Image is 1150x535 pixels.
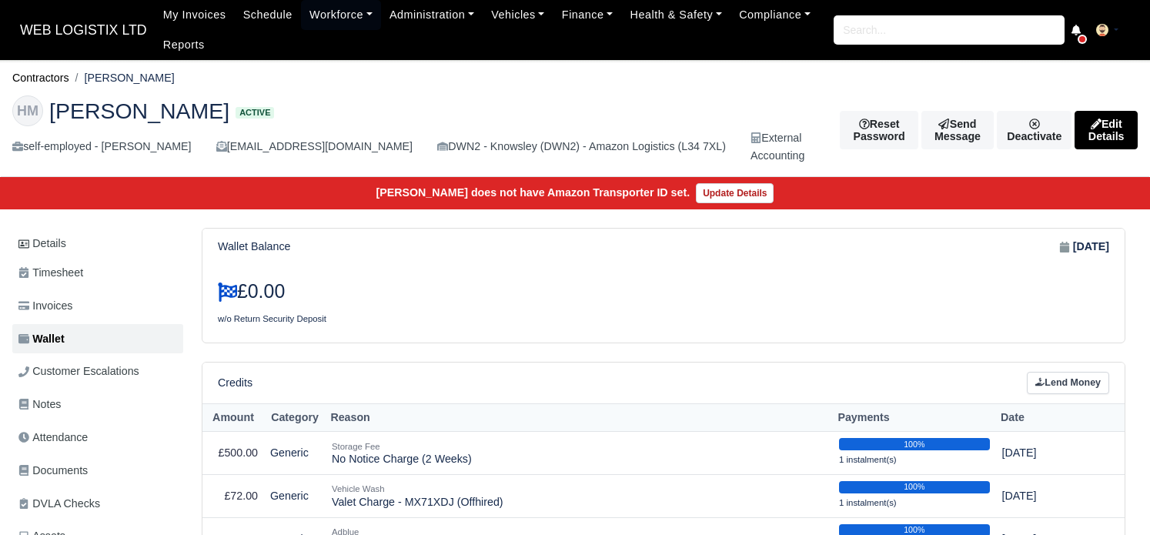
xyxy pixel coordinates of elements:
a: Invoices [12,291,183,321]
span: Notes [18,396,61,413]
a: DVLA Checks [12,489,183,519]
a: Reports [155,30,213,60]
td: No Notice Charge (2 Weeks) [326,432,833,475]
th: Category [264,403,326,432]
a: Contractors [12,72,69,84]
strong: [DATE] [1073,238,1109,256]
h3: £0.00 [218,280,652,303]
span: Attendance [18,429,88,446]
a: WEB LOGISTIX LTD [12,15,155,45]
td: [DATE] [996,432,1096,475]
td: [DATE] [996,474,1096,517]
div: HM [12,95,43,126]
span: DVLA Checks [18,495,100,513]
div: self-employed - [PERSON_NAME] [12,138,192,155]
small: Vehicle Wash [332,484,385,493]
a: Deactivate [997,111,1071,149]
div: 100% [839,438,990,450]
small: 1 instalment(s) [839,498,897,507]
li: [PERSON_NAME] [69,69,175,87]
a: Notes [12,390,183,420]
span: [PERSON_NAME] [49,100,229,122]
th: Reason [326,403,833,432]
span: Invoices [18,297,72,315]
span: Active [236,107,274,119]
div: DWN2 - Knowsley (DWN2) - Amazon Logistics (L34 7XL) [437,138,726,155]
span: Customer Escalations [18,363,139,380]
a: Send Message [921,111,995,149]
a: Update Details [696,183,774,203]
td: Valet Charge - MX71XDJ (Offhired) [326,474,833,517]
a: Lend Money [1027,372,1109,394]
th: Payments [833,403,996,432]
input: Search... [834,15,1065,45]
a: Wallet [12,324,183,354]
a: Timesheet [12,258,183,288]
div: External Accounting [751,129,804,165]
td: £500.00 [202,432,264,475]
small: w/o Return Security Deposit [218,314,326,323]
a: Attendance [12,423,183,453]
a: Documents [12,456,183,486]
h6: Credits [218,376,252,390]
iframe: Chat Widget [1073,461,1150,535]
td: £72.00 [202,474,264,517]
h6: Wallet Balance [218,240,290,253]
div: Hadi Al Masalmeh [1,83,1149,178]
small: Storage Fee [332,442,380,451]
a: Details [12,229,183,258]
span: Wallet [18,330,65,348]
th: Date [996,403,1096,432]
a: Edit Details [1075,111,1138,149]
button: Reset Password [840,111,918,149]
td: Generic [264,432,326,475]
div: 100% [839,481,990,493]
td: Generic [264,474,326,517]
div: [EMAIL_ADDRESS][DOMAIN_NAME] [216,138,413,155]
small: 1 instalment(s) [839,455,897,464]
th: Amount [202,403,264,432]
a: Customer Escalations [12,356,183,386]
span: Timesheet [18,264,83,282]
span: Documents [18,462,88,480]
